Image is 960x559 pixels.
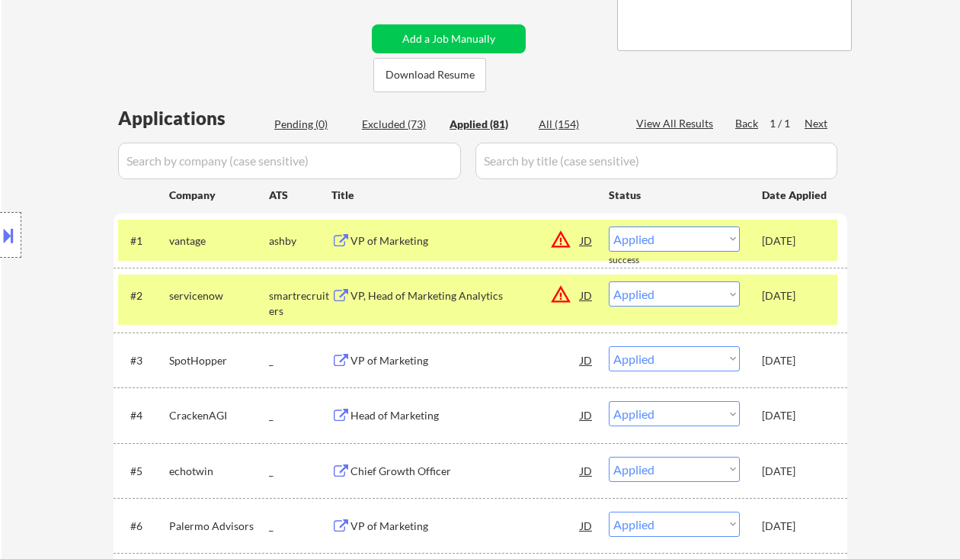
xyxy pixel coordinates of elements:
div: VP of Marketing [350,519,581,534]
div: Status [609,181,740,208]
div: [DATE] [762,353,829,368]
div: Applied (81) [450,117,526,132]
div: JD [579,457,594,484]
div: Date Applied [762,188,829,203]
input: Search by title (case sensitive) [475,143,837,179]
div: Title [331,188,594,203]
div: #5 [130,464,157,479]
div: _ [269,464,331,479]
div: Back [735,116,760,131]
div: VP, Head of Marketing Analytics [350,288,581,304]
div: _ [269,353,331,368]
div: #4 [130,408,157,423]
div: CrackenAGI [169,408,269,423]
div: View All Results [636,116,718,131]
div: [DATE] [762,408,829,423]
div: ATS [269,188,331,203]
div: success [609,254,670,267]
div: ashby [269,233,331,249]
div: VP of Marketing [350,233,581,249]
div: Head of Marketing [350,408,581,423]
input: Search by company (case sensitive) [118,143,461,179]
div: Next [805,116,829,131]
div: Chief Growth Officer [350,464,581,479]
div: #6 [130,519,157,534]
div: _ [269,519,331,534]
div: Pending (0) [274,117,350,132]
div: JD [579,512,594,539]
button: Download Resume [373,58,486,92]
div: All (154) [539,117,615,132]
div: [DATE] [762,288,829,304]
div: [DATE] [762,519,829,534]
div: [DATE] [762,464,829,479]
div: echotwin [169,464,269,479]
div: [DATE] [762,233,829,249]
div: Palermo Advisors [169,519,269,534]
button: warning_amber [550,229,571,250]
div: Excluded (73) [362,117,438,132]
div: _ [269,408,331,423]
button: warning_amber [550,284,571,305]
div: JD [579,226,594,254]
div: VP of Marketing [350,353,581,368]
div: JD [579,346,594,374]
div: smartrecruiters [269,288,331,318]
div: 1 / 1 [770,116,805,131]
button: Add a Job Manually [372,24,526,53]
div: JD [579,401,594,429]
div: JD [579,281,594,309]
